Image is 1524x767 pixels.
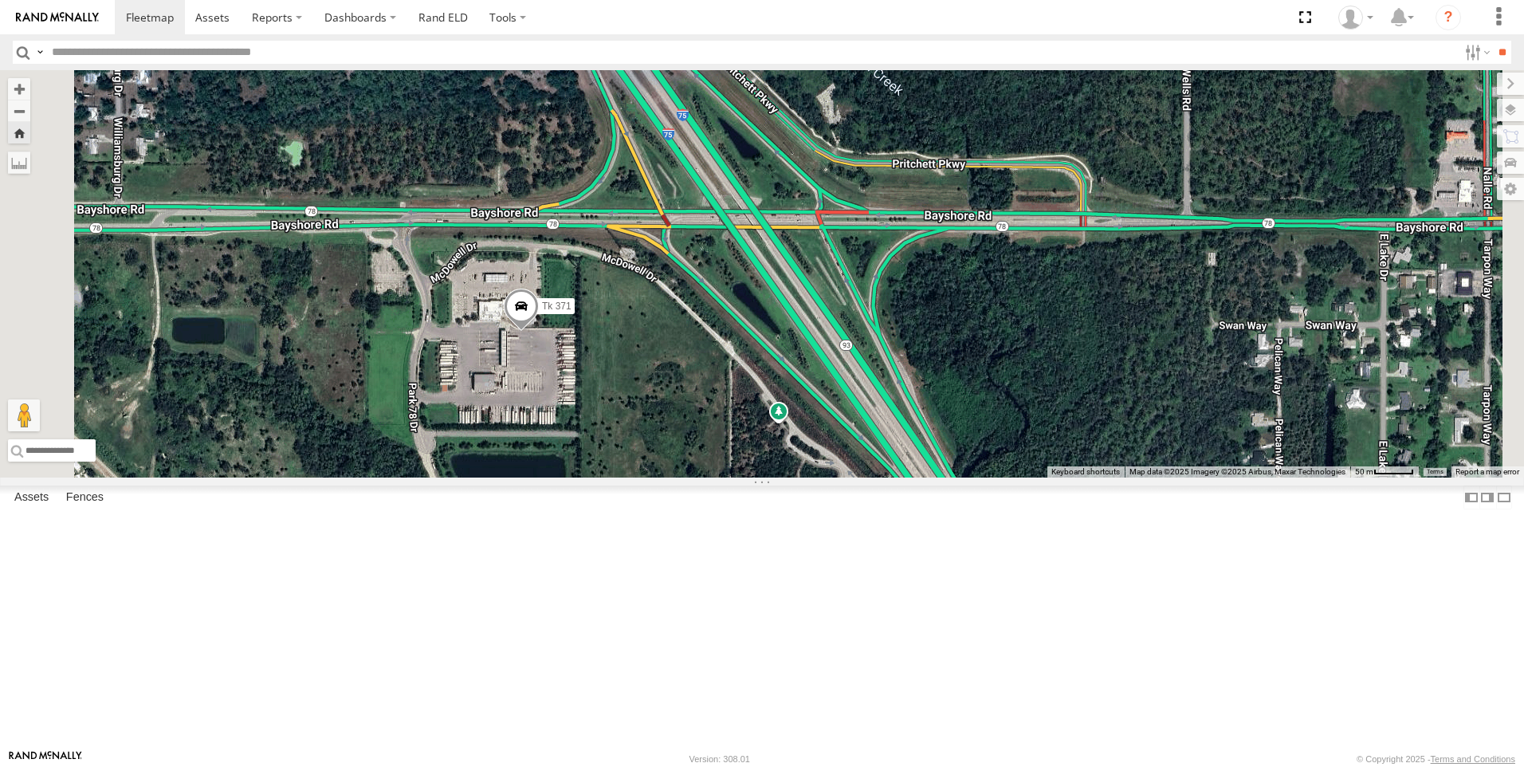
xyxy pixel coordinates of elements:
button: Map Scale: 50 m per 47 pixels [1350,466,1419,478]
div: © Copyright 2025 - [1357,754,1515,764]
span: 50 m [1355,467,1373,476]
span: Map data ©2025 Imagery ©2025 Airbus, Maxar Technologies [1129,467,1345,476]
span: Tk 371 [542,301,571,312]
a: Report a map error [1455,467,1519,476]
label: Map Settings [1497,178,1524,200]
a: Terms and Conditions [1431,754,1515,764]
label: Assets [6,486,57,509]
label: Search Filter Options [1459,41,1493,64]
button: Keyboard shortcuts [1051,466,1120,478]
div: Version: 308.01 [689,754,750,764]
label: Fences [58,486,112,509]
label: Dock Summary Table to the Left [1463,486,1479,509]
button: Zoom in [8,78,30,100]
a: Terms (opens in new tab) [1427,469,1443,475]
button: Zoom Home [8,122,30,144]
button: Zoom out [8,100,30,122]
label: Hide Summary Table [1496,486,1512,509]
label: Dock Summary Table to the Right [1479,486,1495,509]
label: Measure [8,151,30,174]
img: rand-logo.svg [16,12,99,23]
a: Visit our Website [9,751,82,767]
i: ? [1436,5,1461,30]
button: Drag Pegman onto the map to open Street View [8,399,40,431]
label: Search Query [33,41,46,64]
div: Sean Tobin [1333,6,1379,29]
